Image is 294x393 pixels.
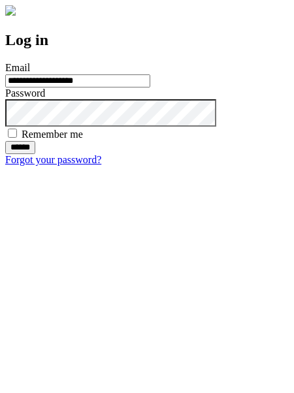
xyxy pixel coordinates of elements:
h2: Log in [5,31,289,49]
label: Remember me [22,129,83,140]
label: Email [5,62,30,73]
img: logo-4e3dc11c47720685a147b03b5a06dd966a58ff35d612b21f08c02c0306f2b779.png [5,5,16,16]
label: Password [5,87,45,99]
a: Forgot your password? [5,154,101,165]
